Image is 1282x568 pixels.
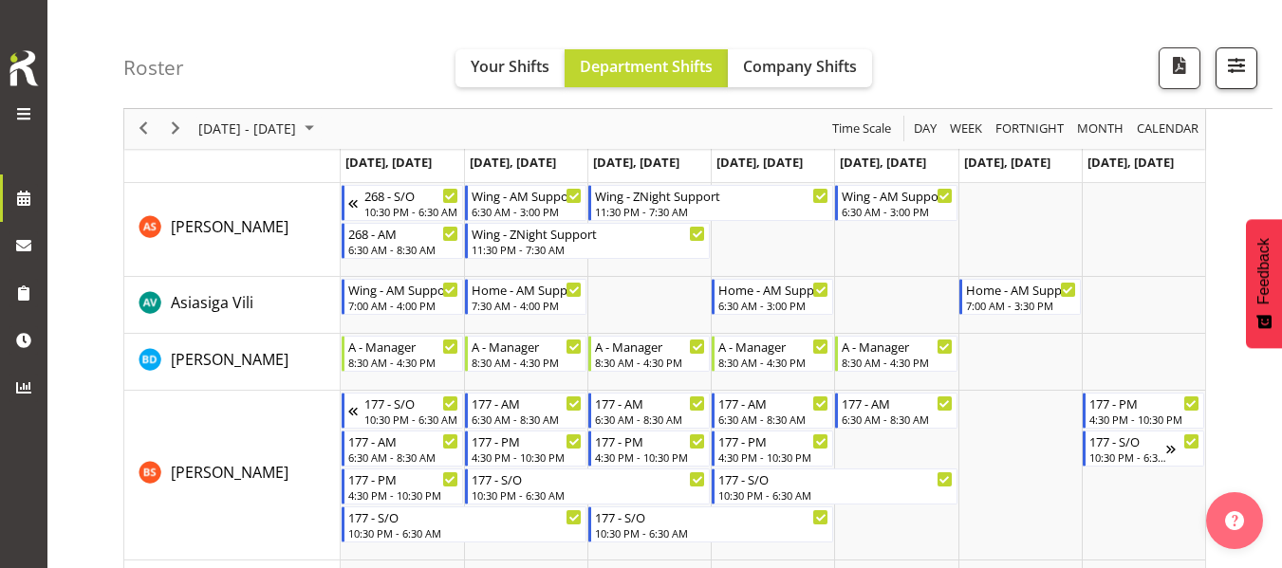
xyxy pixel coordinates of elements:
[588,336,710,372] div: Barbara Dunlop"s event - A - Manager Begin From Wednesday, August 27, 2025 at 8:30:00 AM GMT+12:0...
[842,186,952,205] div: Wing - AM Support 1
[348,242,458,257] div: 6:30 AM - 8:30 AM
[348,507,582,526] div: 177 - S/O
[595,204,828,219] div: 11:30 PM - 7:30 AM
[718,337,828,356] div: A - Manager
[124,183,341,277] td: Arshdeep Singh resource
[966,298,1076,313] div: 7:00 AM - 3:30 PM
[1075,118,1125,141] span: Month
[348,487,458,503] div: 4:30 PM - 10:30 PM
[588,506,833,542] div: Billie Sothern"s event - 177 - S/O Begin From Wednesday, August 27, 2025 at 10:30:00 PM GMT+12:00...
[712,468,957,504] div: Billie Sothern"s event - 177 - S/O Begin From Thursday, August 28, 2025 at 10:30:00 PM GMT+12:00 ...
[465,223,710,259] div: Arshdeep Singh"s event - Wing - ZNight Support Begin From Tuesday, August 26, 2025 at 11:30:00 PM...
[1255,238,1273,304] span: Feedback
[1216,47,1257,89] button: Filter Shifts
[712,393,833,429] div: Billie Sothern"s event - 177 - AM Begin From Thursday, August 28, 2025 at 6:30:00 AM GMT+12:00 En...
[595,412,705,427] div: 6:30 AM - 8:30 AM
[595,355,705,370] div: 8:30 AM - 4:30 PM
[348,224,458,243] div: 268 - AM
[718,355,828,370] div: 8:30 AM - 4:30 PM
[159,109,192,149] div: next period
[131,118,157,141] button: Previous
[472,431,582,450] div: 177 - PM
[124,277,341,334] td: Asiasiga Vili resource
[5,47,43,89] img: Rosterit icon logo
[718,412,828,427] div: 6:30 AM - 8:30 AM
[472,412,582,427] div: 6:30 AM - 8:30 AM
[835,185,957,221] div: Arshdeep Singh"s event - Wing - AM Support 1 Begin From Friday, August 29, 2025 at 6:30:00 AM GMT...
[588,185,833,221] div: Arshdeep Singh"s event - Wing - ZNight Support Begin From Wednesday, August 27, 2025 at 11:30:00 ...
[171,215,288,238] a: [PERSON_NAME]
[364,204,458,219] div: 10:30 PM - 6:30 AM
[348,280,458,299] div: Wing - AM Support 2
[588,431,710,467] div: Billie Sothern"s event - 177 - PM Begin From Wednesday, August 27, 2025 at 4:30:00 PM GMT+12:00 E...
[348,431,458,450] div: 177 - AM
[595,449,705,465] div: 4:30 PM - 10:30 PM
[718,431,828,450] div: 177 - PM
[195,118,323,141] button: August 2025
[829,118,895,141] button: Time Scale
[348,449,458,465] div: 6:30 AM - 8:30 AM
[728,49,872,87] button: Company Shifts
[171,348,288,371] a: [PERSON_NAME]
[171,349,288,370] span: [PERSON_NAME]
[842,394,952,412] div: 177 - AM
[1083,431,1204,467] div: Billie Sothern"s event - 177 - S/O Begin From Sunday, August 31, 2025 at 10:30:00 PM GMT+12:00 En...
[948,118,984,141] span: Week
[712,336,833,372] div: Barbara Dunlop"s event - A - Manager Begin From Thursday, August 28, 2025 at 8:30:00 AM GMT+12:00...
[835,336,957,372] div: Barbara Dunlop"s event - A - Manager Begin From Friday, August 29, 2025 at 8:30:00 AM GMT+12:00 E...
[472,186,582,205] div: Wing - AM Support 1
[830,118,893,141] span: Time Scale
[472,280,582,299] div: Home - AM Support 3
[947,118,986,141] button: Timeline Week
[1225,511,1244,530] img: help-xxl-2.png
[124,391,341,560] td: Billie Sothern resource
[718,298,828,313] div: 6:30 AM - 3:00 PM
[364,394,458,412] div: 177 - S/O
[471,56,549,77] span: Your Shifts
[1159,47,1200,89] button: Download a PDF of the roster according to the set date range.
[342,336,463,372] div: Barbara Dunlop"s event - A - Manager Begin From Monday, August 25, 2025 at 8:30:00 AM GMT+12:00 E...
[911,118,940,141] button: Timeline Day
[1246,219,1282,348] button: Feedback - Show survey
[718,394,828,412] div: 177 - AM
[712,279,833,315] div: Asiasiga Vili"s event - Home - AM Support 2 Begin From Thursday, August 28, 2025 at 6:30:00 AM GM...
[472,355,582,370] div: 8:30 AM - 4:30 PM
[588,393,710,429] div: Billie Sothern"s event - 177 - AM Begin From Wednesday, August 27, 2025 at 6:30:00 AM GMT+12:00 E...
[472,449,582,465] div: 4:30 PM - 10:30 PM
[196,118,298,141] span: [DATE] - [DATE]
[959,279,1081,315] div: Asiasiga Vili"s event - Home - AM Support 1 Begin From Saturday, August 30, 2025 at 7:00:00 AM GM...
[348,525,582,541] div: 10:30 PM - 6:30 AM
[171,462,288,483] span: [PERSON_NAME]
[163,118,189,141] button: Next
[595,431,705,450] div: 177 - PM
[171,291,253,314] a: Asiasiga Vili
[718,469,952,488] div: 177 - S/O
[842,412,952,427] div: 6:30 AM - 8:30 AM
[345,154,432,171] span: [DATE], [DATE]
[472,337,582,356] div: A - Manager
[472,242,705,257] div: 11:30 PM - 7:30 AM
[993,118,1068,141] button: Fortnight
[342,185,463,221] div: Arshdeep Singh"s event - 268 - S/O Begin From Sunday, August 24, 2025 at 10:30:00 PM GMT+12:00 En...
[472,469,705,488] div: 177 - S/O
[912,118,938,141] span: Day
[124,334,341,391] td: Barbara Dunlop resource
[472,487,705,503] div: 10:30 PM - 6:30 AM
[465,185,586,221] div: Arshdeep Singh"s event - Wing - AM Support 1 Begin From Tuesday, August 26, 2025 at 6:30:00 AM GM...
[595,186,828,205] div: Wing - ZNight Support
[835,393,957,429] div: Billie Sothern"s event - 177 - AM Begin From Friday, August 29, 2025 at 6:30:00 AM GMT+12:00 Ends...
[595,525,828,541] div: 10:30 PM - 6:30 AM
[171,292,253,313] span: Asiasiga Vili
[342,431,463,467] div: Billie Sothern"s event - 177 - AM Begin From Monday, August 25, 2025 at 6:30:00 AM GMT+12:00 Ends...
[364,186,458,205] div: 268 - S/O
[455,49,565,87] button: Your Shifts
[171,216,288,237] span: [PERSON_NAME]
[465,431,586,467] div: Billie Sothern"s event - 177 - PM Begin From Tuesday, August 26, 2025 at 4:30:00 PM GMT+12:00 End...
[1074,118,1127,141] button: Timeline Month
[1087,154,1174,171] span: [DATE], [DATE]
[994,118,1066,141] span: Fortnight
[342,393,463,429] div: Billie Sothern"s event - 177 - S/O Begin From Sunday, August 24, 2025 at 10:30:00 PM GMT+12:00 En...
[718,487,952,503] div: 10:30 PM - 6:30 AM
[743,56,857,77] span: Company Shifts
[842,337,952,356] div: A - Manager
